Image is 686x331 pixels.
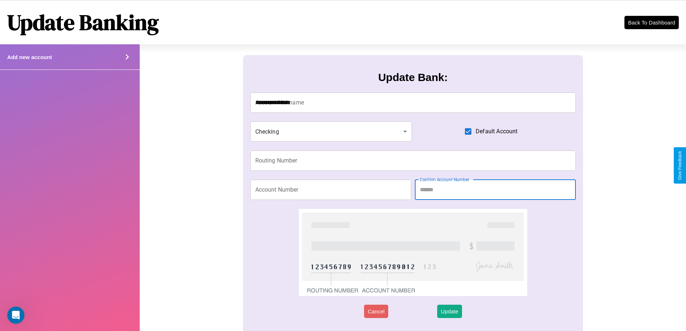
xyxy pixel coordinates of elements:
[7,54,52,60] h4: Add new account
[677,151,682,180] div: Give Feedback
[624,16,679,29] button: Back To Dashboard
[378,71,448,84] h3: Update Bank:
[7,8,159,37] h1: Update Banking
[437,305,462,318] button: Update
[7,307,24,324] iframe: Intercom live chat
[420,176,469,183] label: Confirm Account Number
[476,127,517,136] span: Default Account
[299,209,527,296] img: check
[250,121,412,142] div: Checking
[364,305,388,318] button: Cancel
